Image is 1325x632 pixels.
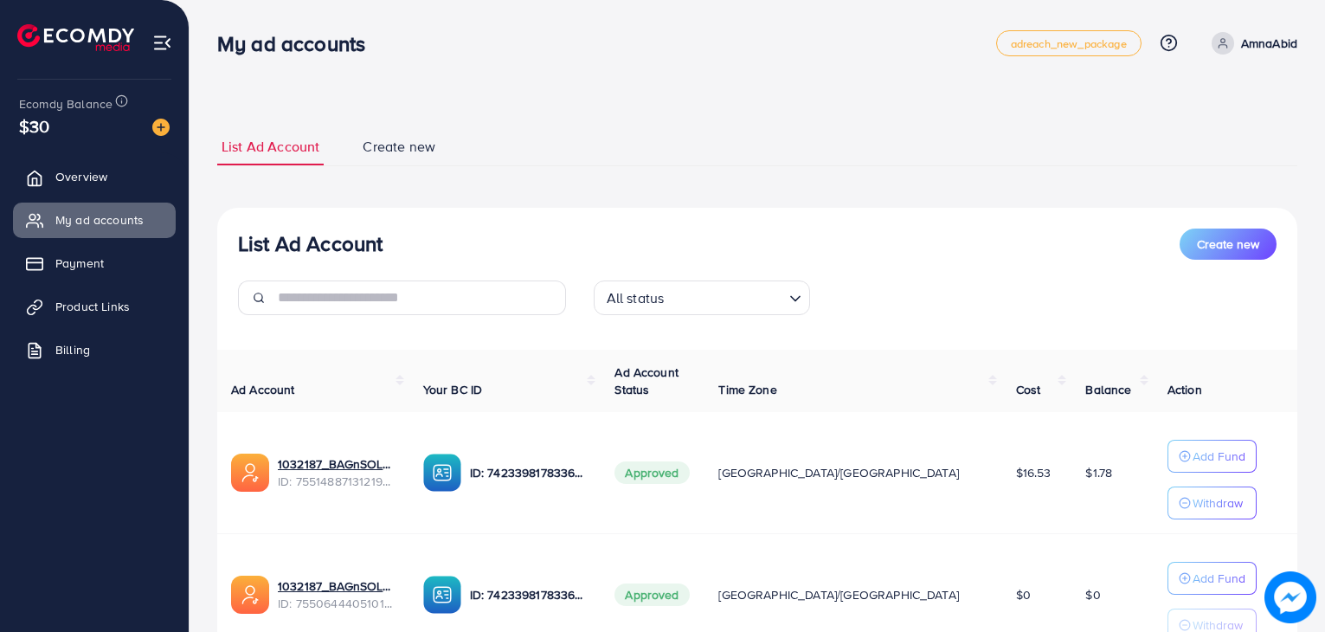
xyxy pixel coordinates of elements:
[17,24,134,51] img: logo
[1085,381,1131,398] span: Balance
[423,454,461,492] img: ic-ba-acc.ded83a64.svg
[1011,38,1127,49] span: adreach_new_package
[278,595,396,612] span: ID: 7550644405101248519
[1085,464,1112,481] span: $1.78
[669,282,781,311] input: Search for option
[423,381,483,398] span: Your BC ID
[231,454,269,492] img: ic-ads-acc.e4c84228.svg
[152,33,172,53] img: menu
[1167,487,1257,519] button: Withdraw
[238,231,383,256] h3: List Ad Account
[718,381,776,398] span: Time Zone
[1016,381,1041,398] span: Cost
[614,364,679,398] span: Ad Account Status
[278,455,396,473] a: 1032187_BAGnSOLE_1758218007813
[1193,493,1243,513] p: Withdraw
[19,113,49,139] span: $30
[222,137,319,157] span: List Ad Account
[231,381,295,398] span: Ad Account
[1264,571,1316,623] img: image
[13,246,176,281] a: Payment
[55,298,130,315] span: Product Links
[1205,32,1297,55] a: AmnaAbid
[55,255,104,272] span: Payment
[13,203,176,237] a: My ad accounts
[1085,586,1100,603] span: $0
[278,577,396,613] div: <span class='underline'>1032187_BAGnSOLE_1758021504528</span></br>7550644405101248519
[594,281,810,315] div: Search for option
[231,576,269,614] img: ic-ads-acc.e4c84228.svg
[470,584,588,605] p: ID: 7423398178336194577
[1197,235,1259,253] span: Create new
[13,159,176,194] a: Overview
[614,461,689,484] span: Approved
[278,455,396,491] div: <span class='underline'>1032187_BAGnSOLE_1758218007813</span></br>7551488713121972240
[217,31,379,56] h3: My ad accounts
[1016,586,1031,603] span: $0
[1167,381,1202,398] span: Action
[55,168,107,185] span: Overview
[603,286,668,311] span: All status
[1180,229,1277,260] button: Create new
[55,211,144,229] span: My ad accounts
[152,119,170,136] img: image
[1016,464,1052,481] span: $16.53
[1193,446,1245,467] p: Add Fund
[718,464,959,481] span: [GEOGRAPHIC_DATA]/[GEOGRAPHIC_DATA]
[13,289,176,324] a: Product Links
[614,584,689,606] span: Approved
[1193,568,1245,589] p: Add Fund
[19,95,113,113] span: Ecomdy Balance
[1167,440,1257,473] button: Add Fund
[278,577,396,595] a: 1032187_BAGnSOLE_1758021504528
[718,586,959,603] span: [GEOGRAPHIC_DATA]/[GEOGRAPHIC_DATA]
[470,462,588,483] p: ID: 7423398178336194577
[1241,33,1297,54] p: AmnaAbid
[55,341,90,358] span: Billing
[423,576,461,614] img: ic-ba-acc.ded83a64.svg
[13,332,176,367] a: Billing
[363,137,435,157] span: Create new
[996,30,1142,56] a: adreach_new_package
[1167,562,1257,595] button: Add Fund
[278,473,396,490] span: ID: 7551488713121972240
